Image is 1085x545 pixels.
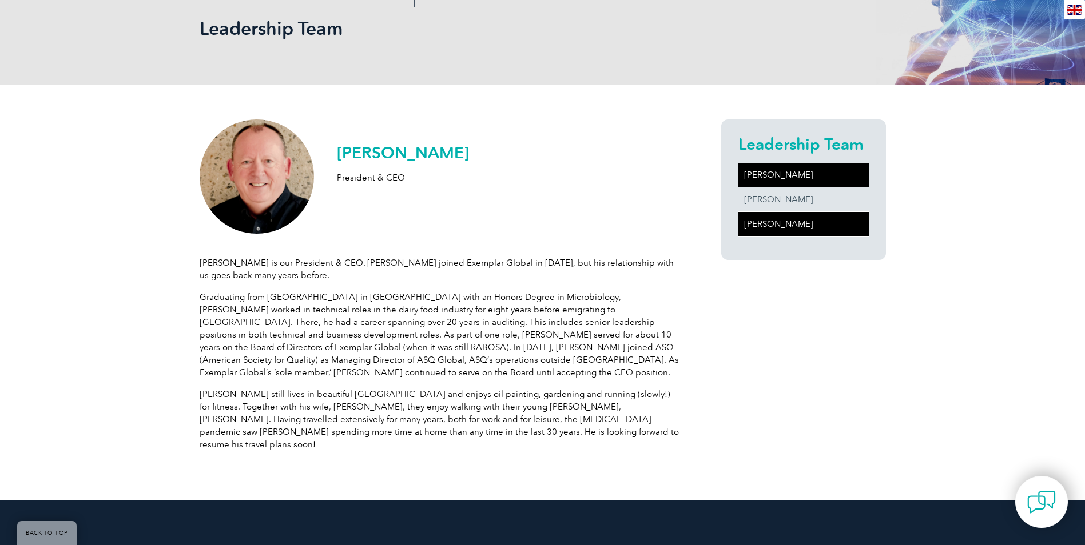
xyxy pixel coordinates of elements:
[200,388,680,451] p: [PERSON_NAME] still lives in beautiful [GEOGRAPHIC_DATA] and enjoys oil painting, gardening and r...
[738,212,869,236] a: [PERSON_NAME]
[200,17,639,39] h1: Leadership Team
[337,143,469,162] h2: [PERSON_NAME]
[738,135,869,153] h2: Leadership Team
[200,291,680,379] p: Graduating from [GEOGRAPHIC_DATA] in [GEOGRAPHIC_DATA] with an Honors Degree in Microbiology, [PE...
[337,171,469,184] p: President & CEO
[738,187,869,211] a: [PERSON_NAME]
[738,163,869,187] a: [PERSON_NAME]
[17,521,77,545] a: BACK TO TOP
[200,257,680,282] p: [PERSON_NAME] is our President & CEO. [PERSON_NAME] joined Exemplar Global in [DATE], but his rel...
[1027,488,1056,516] img: contact-chat.png
[1067,5,1082,15] img: en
